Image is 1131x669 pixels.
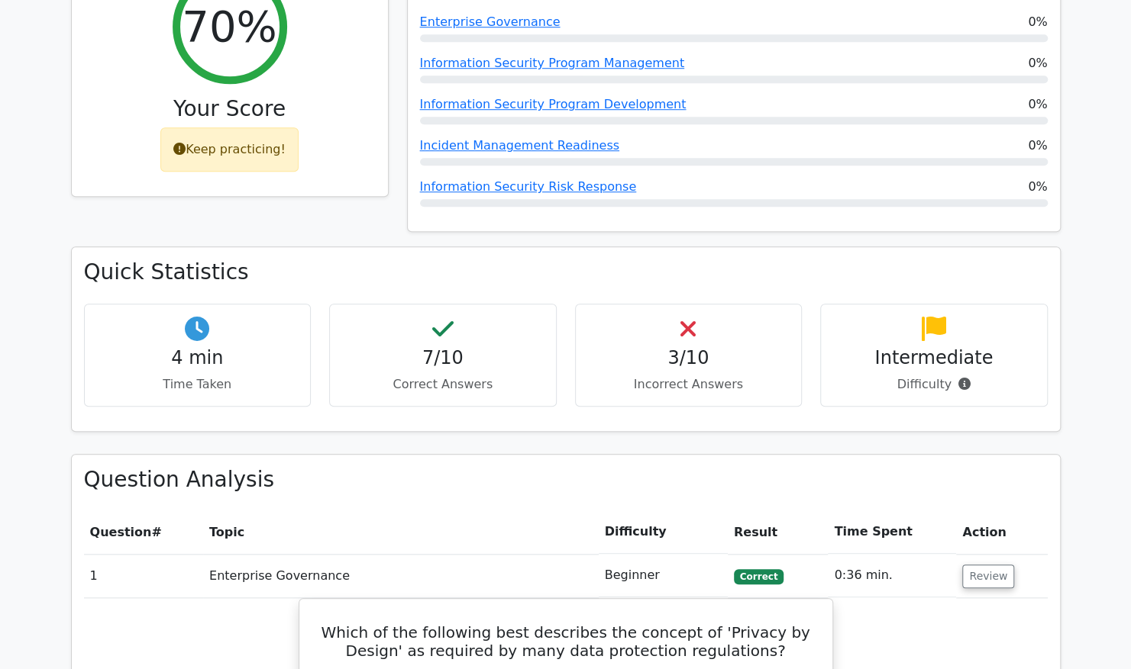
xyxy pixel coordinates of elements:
[342,375,544,394] p: Correct Answers
[97,375,299,394] p: Time Taken
[599,510,728,554] th: Difficulty
[84,510,203,554] th: #
[420,56,684,70] a: Information Security Program Management
[420,14,561,29] a: Enterprise Governance
[84,96,376,122] h3: Your Score
[84,259,1048,285] h3: Quick Statistics
[420,179,637,194] a: Information Security Risk Response
[84,467,1048,493] h3: Question Analysis
[833,375,1035,394] p: Difficulty
[203,554,599,597] td: Enterprise Governance
[828,554,956,597] td: 0:36 min.
[588,347,790,369] h4: 3/10
[962,564,1014,588] button: Review
[956,510,1047,554] th: Action
[160,127,299,172] div: Keep practicing!
[420,138,619,153] a: Incident Management Readiness
[1028,54,1047,72] span: 0%
[318,623,814,660] h5: Which of the following best describes the concept of 'Privacy by Design' as required by many data...
[90,525,152,539] span: Question
[420,97,687,111] a: Information Security Program Development
[1028,137,1047,155] span: 0%
[734,569,784,584] span: Correct
[203,510,599,554] th: Topic
[728,510,829,554] th: Result
[833,347,1035,369] h4: Intermediate
[599,554,728,597] td: Beginner
[1028,13,1047,31] span: 0%
[97,347,299,369] h4: 4 min
[84,554,203,597] td: 1
[182,1,276,52] h2: 70%
[588,375,790,394] p: Incorrect Answers
[1028,95,1047,114] span: 0%
[828,510,956,554] th: Time Spent
[1028,178,1047,196] span: 0%
[342,347,544,369] h4: 7/10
